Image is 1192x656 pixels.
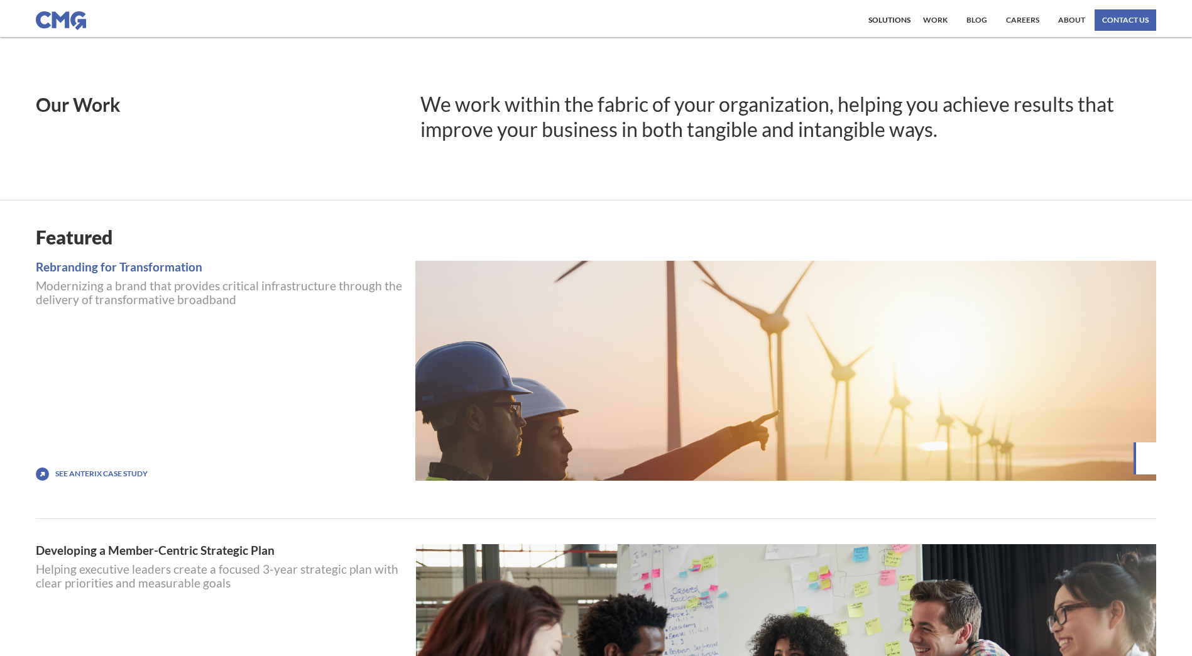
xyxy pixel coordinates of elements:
div: Solutions [868,16,910,24]
img: icon with arrow pointing up and to the right. [36,467,49,481]
div: Helping executive leaders create a focused 3-year strategic plan with clear priorities and measur... [36,562,406,590]
a: Anterix logo [415,261,1156,481]
a: Blog [963,9,990,31]
a: See Anterix Case Study [55,469,148,478]
h1: Our Work [36,95,404,114]
img: CMG logo in blue. [36,11,86,30]
a: Rebranding for Transformation [36,261,403,273]
h1: Featured [36,226,1156,248]
div: contact us [1102,16,1149,24]
p: Modernizing a brand that provides critical infrastructure through the delivery of transformative ... [36,279,403,307]
a: Careers [1003,9,1042,31]
a: Developing a Member-Centric Strategic Plan [36,544,406,556]
a: About [1055,9,1088,31]
h1: We work within the fabric of your organization, helping you achieve results that improve your bus... [420,92,1156,142]
a: work [920,9,951,31]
